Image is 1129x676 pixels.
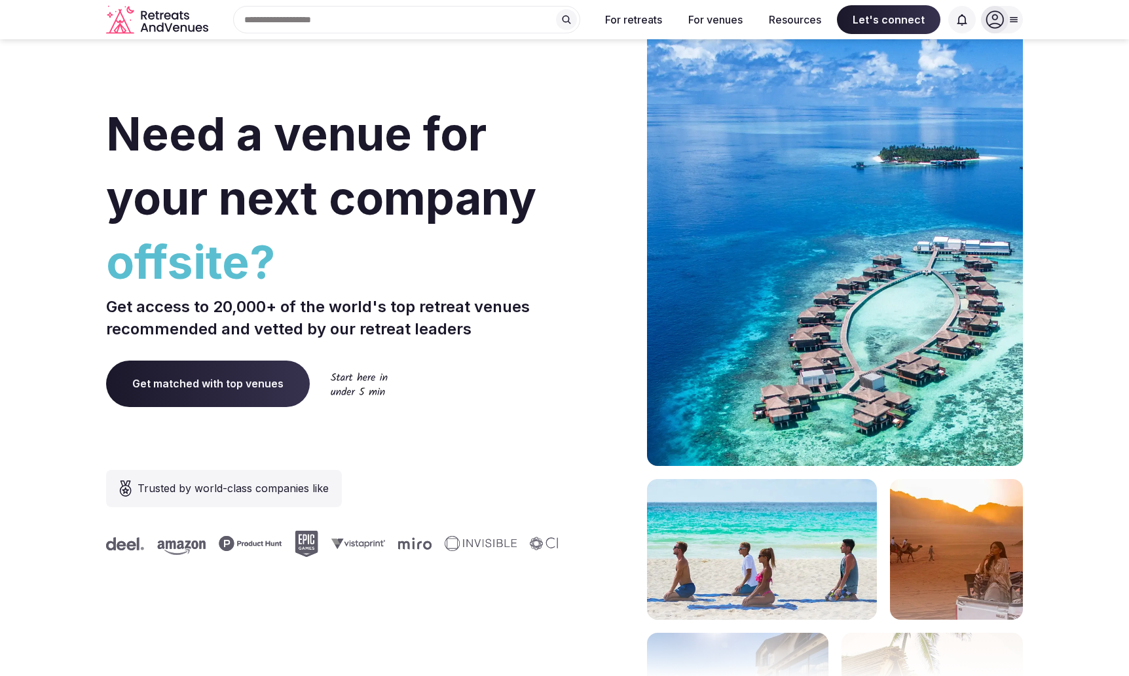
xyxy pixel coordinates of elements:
[102,537,139,550] svg: Deel company logo
[595,5,673,34] button: For retreats
[106,296,559,340] p: Get access to 20,000+ of the world's top retreat venues recommended and vetted by our retreat lea...
[327,538,380,549] svg: Vistaprint company logo
[394,537,427,550] svg: Miro company logo
[106,5,211,35] a: Visit the homepage
[106,5,211,35] svg: Retreats and Venues company logo
[440,536,512,552] svg: Invisible company logo
[758,5,832,34] button: Resources
[678,5,753,34] button: For venues
[106,361,310,406] a: Get matched with top venues
[331,372,388,395] img: Start here in under 5 min
[106,230,559,294] span: offsite?
[890,479,1023,620] img: woman sitting in back of truck with camels
[138,480,329,496] span: Trusted by world-class companies like
[106,106,536,226] span: Need a venue for your next company
[837,5,940,34] span: Let's connect
[647,479,877,620] img: yoga on tropical beach
[290,531,314,557] svg: Epic Games company logo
